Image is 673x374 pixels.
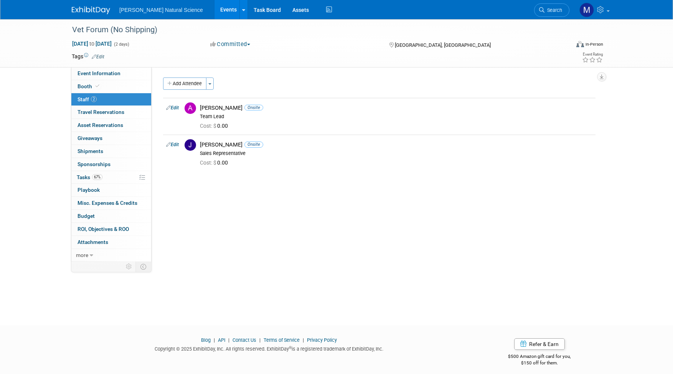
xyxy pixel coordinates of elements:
[208,40,253,48] button: Committed
[78,135,102,141] span: Giveaways
[200,141,592,148] div: [PERSON_NAME]
[166,142,179,147] a: Edit
[244,142,263,147] span: Onsite
[71,223,151,236] a: ROI, Objectives & ROO
[185,139,196,151] img: J.jpg
[71,158,151,171] a: Sponsorships
[200,123,217,129] span: Cost: $
[71,67,151,80] a: Event Information
[257,337,262,343] span: |
[78,239,108,245] span: Attachments
[534,3,569,17] a: Search
[307,337,337,343] a: Privacy Policy
[226,337,231,343] span: |
[78,96,97,102] span: Staff
[77,174,102,180] span: Tasks
[72,344,466,353] div: Copyright © 2025 ExhibitDay, Inc. All rights reserved. ExhibitDay is a registered trademark of Ex...
[289,346,292,350] sup: ®
[78,213,95,219] span: Budget
[244,105,263,110] span: Onsite
[78,161,111,167] span: Sponsorships
[78,70,120,76] span: Event Information
[185,102,196,114] img: A.jpg
[78,83,101,89] span: Booth
[71,249,151,262] a: more
[113,42,129,47] span: (2 days)
[264,337,300,343] a: Terms of Service
[395,42,491,48] span: [GEOGRAPHIC_DATA], [GEOGRAPHIC_DATA]
[72,53,104,60] td: Tags
[91,96,97,102] span: 2
[71,184,151,196] a: Playbook
[71,236,151,249] a: Attachments
[218,337,225,343] a: API
[163,77,206,90] button: Add Attendee
[72,40,112,47] span: [DATE] [DATE]
[119,7,203,13] span: [PERSON_NAME] Natural Science
[514,338,565,350] a: Refer & Earn
[301,337,306,343] span: |
[78,122,123,128] span: Asset Reservations
[582,53,603,56] div: Event Rating
[478,360,602,366] div: $150 off for them.
[78,187,100,193] span: Playbook
[96,84,99,88] i: Booth reservation complete
[78,148,103,154] span: Shipments
[71,145,151,158] a: Shipments
[71,119,151,132] a: Asset Reservations
[200,160,217,166] span: Cost: $
[544,7,562,13] span: Search
[71,93,151,106] a: Staff2
[200,114,592,120] div: Team Lead
[92,174,102,180] span: 67%
[72,7,110,14] img: ExhibitDay
[76,252,88,258] span: more
[212,337,217,343] span: |
[69,23,558,37] div: Vet Forum (No Shipping)
[71,197,151,209] a: Misc. Expenses & Credits
[200,160,231,166] span: 0.00
[478,348,602,366] div: $500 Amazon gift card for you,
[71,106,151,119] a: Travel Reservations
[200,104,592,112] div: [PERSON_NAME]
[71,132,151,145] a: Giveaways
[579,3,594,17] img: Meggie Asche
[200,150,592,157] div: Sales Representative
[200,123,231,129] span: 0.00
[71,171,151,184] a: Tasks67%
[78,109,124,115] span: Travel Reservations
[585,41,603,47] div: In-Person
[71,80,151,93] a: Booth
[88,41,96,47] span: to
[524,40,603,51] div: Event Format
[92,54,104,59] a: Edit
[201,337,211,343] a: Blog
[122,262,136,272] td: Personalize Event Tab Strip
[233,337,256,343] a: Contact Us
[71,210,151,222] a: Budget
[78,200,137,206] span: Misc. Expenses & Credits
[136,262,152,272] td: Toggle Event Tabs
[78,226,129,232] span: ROI, Objectives & ROO
[166,105,179,110] a: Edit
[576,41,584,47] img: Format-Inperson.png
